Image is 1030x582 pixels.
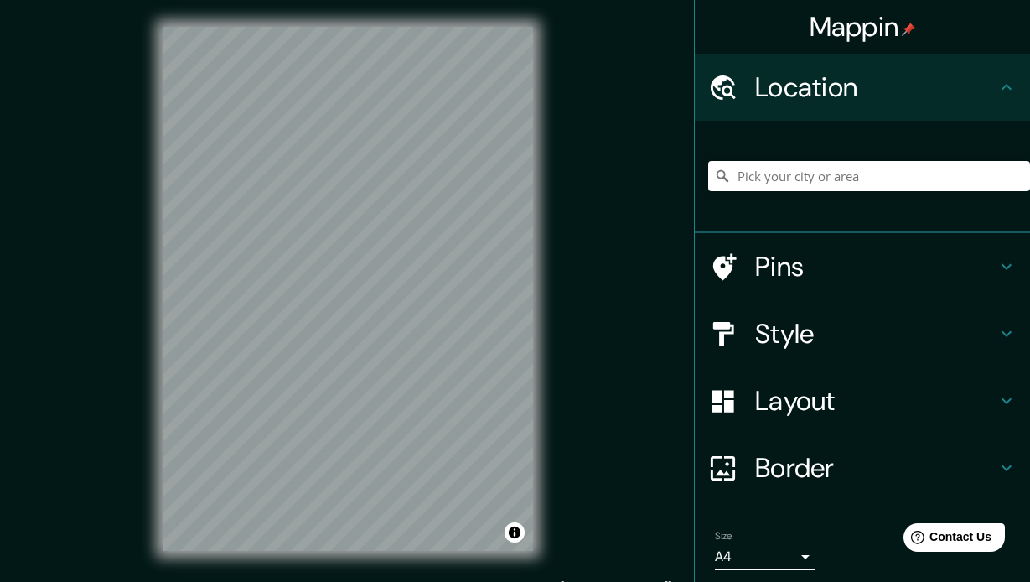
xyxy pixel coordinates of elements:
h4: Style [755,317,996,351]
div: A4 [715,543,815,570]
div: Style [695,300,1030,367]
h4: Mappin [810,10,916,44]
canvas: Map [163,27,533,551]
input: Pick your city or area [708,161,1030,191]
h4: Layout [755,384,996,418]
div: Layout [695,367,1030,434]
img: pin-icon.png [902,23,915,36]
h4: Location [755,70,996,104]
div: Location [695,54,1030,121]
div: Pins [695,233,1030,300]
h4: Border [755,451,996,485]
h4: Pins [755,250,996,283]
iframe: Help widget launcher [881,517,1012,564]
button: Toggle attribution [505,522,525,543]
div: Border [695,434,1030,501]
label: Size [715,529,732,543]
